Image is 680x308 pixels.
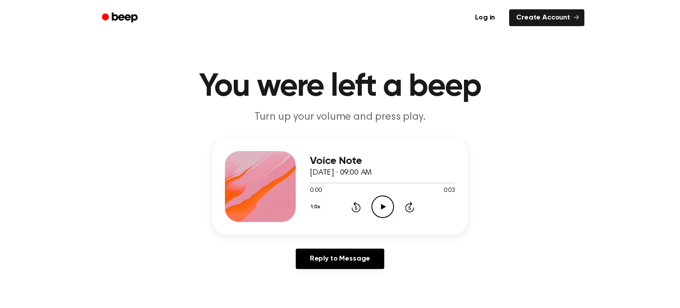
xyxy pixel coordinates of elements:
a: Create Account [509,9,584,26]
span: 0:00 [310,186,321,195]
span: 0:03 [444,186,455,195]
a: Beep [96,9,146,27]
span: [DATE] · 09:00 AM [310,169,372,177]
button: 1.0x [310,199,323,214]
a: Reply to Message [296,249,384,269]
p: Turn up your volume and press play. [170,110,510,125]
h3: Voice Note [310,155,455,167]
h1: You were left a beep [113,71,567,103]
a: Log in [466,8,504,28]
